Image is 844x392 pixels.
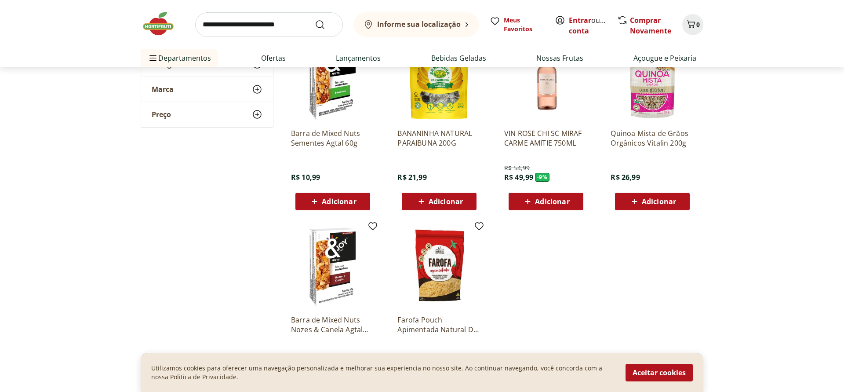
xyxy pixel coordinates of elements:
[696,20,700,29] span: 0
[535,198,569,205] span: Adicionar
[152,110,171,119] span: Preço
[141,11,185,37] img: Hortifruti
[504,128,588,148] a: VIN ROSE CHI SC MIRAF CARME AMITIE 750ML
[377,19,461,29] b: Informe sua localização
[504,16,544,33] span: Meus Favoritos
[291,315,375,334] a: Barra de Mixed Nuts Nozes & Canela Agtal 60g
[611,38,694,121] img: Quinoa Mista de Grãos Orgânicos Vitalin 200g
[397,38,481,121] img: BANANINHA NATURAL PARAIBUNA 200G
[397,128,481,148] a: BANANINHA NATURAL PARAIBUNA 200G
[141,77,273,102] button: Marca
[291,172,320,182] span: R$ 10,99
[148,48,158,69] button: Menu
[504,172,533,182] span: R$ 49,99
[353,12,479,37] button: Informe sua localização
[429,198,463,205] span: Adicionar
[535,173,549,182] span: - 9 %
[630,15,671,36] a: Comprar Novamente
[615,193,690,210] button: Adicionar
[397,224,481,308] img: Farofa Pouch Apimentada Natural Da Terra 250g
[291,128,375,148] a: Barra de Mixed Nuts Sementes Agtal 60g
[633,53,696,63] a: Açougue e Peixaria
[490,16,544,33] a: Meus Favoritos
[611,128,694,148] a: Quinoa Mista de Grãos Orgânicos Vitalin 200g
[431,53,486,63] a: Bebidas Geladas
[315,19,336,30] button: Submit Search
[291,38,375,121] img: Barra de Mixed Nuts Sementes Agtal 60g
[397,172,426,182] span: R$ 21,99
[141,102,273,127] button: Preço
[152,85,174,94] span: Marca
[569,15,608,36] span: ou
[322,198,356,205] span: Adicionar
[148,48,211,69] span: Departamentos
[536,53,583,63] a: Nossas Frutas
[295,193,370,210] button: Adicionar
[642,198,676,205] span: Adicionar
[397,315,481,334] a: Farofa Pouch Apimentada Natural Da Terra 250g
[504,38,588,121] img: VIN ROSE CHI SC MIRAF CARME AMITIE 750ML
[261,53,286,63] a: Ofertas
[569,15,617,36] a: Criar conta
[682,14,703,35] button: Carrinho
[402,193,477,210] button: Adicionar
[611,172,640,182] span: R$ 26,99
[336,53,381,63] a: Lançamentos
[569,15,591,25] a: Entrar
[195,12,343,37] input: search
[504,164,530,172] span: R$ 54,99
[291,224,375,308] img: Barra de Mixed Nuts Nozes & Canela Agtal 60g
[151,364,615,381] p: Utilizamos cookies para oferecer uma navegação personalizada e melhorar sua experiencia no nosso ...
[626,364,693,381] button: Aceitar cookies
[509,193,583,210] button: Adicionar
